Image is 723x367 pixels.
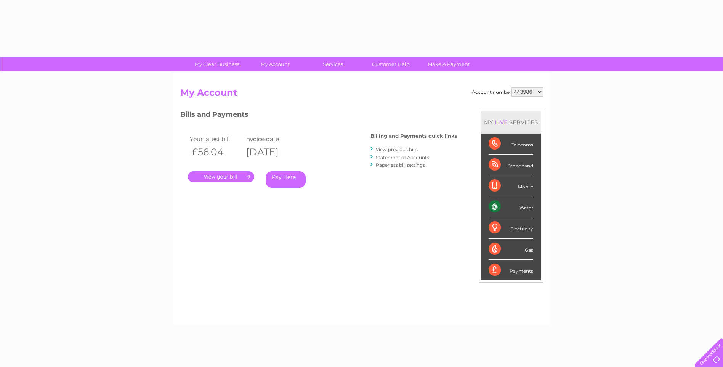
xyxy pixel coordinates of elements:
[242,144,297,160] th: [DATE]
[489,196,533,217] div: Water
[376,155,429,160] a: Statement of Accounts
[481,111,541,133] div: MY SERVICES
[244,57,306,71] a: My Account
[376,162,425,168] a: Paperless bill settings
[472,87,543,97] div: Account number
[417,57,480,71] a: Make A Payment
[489,134,533,155] div: Telecoms
[489,175,533,196] div: Mobile
[188,134,243,144] td: Your latest bill
[376,146,418,152] a: View previous bills
[489,239,533,260] div: Gas
[180,109,457,122] h3: Bills and Payments
[301,57,364,71] a: Services
[359,57,422,71] a: Customer Help
[370,133,457,139] h4: Billing and Payments quick links
[489,155,533,175] div: Broadband
[188,144,243,160] th: £56.04
[242,134,297,144] td: Invoice date
[180,87,543,102] h2: My Account
[186,57,248,71] a: My Clear Business
[489,260,533,280] div: Payments
[266,171,306,188] a: Pay Here
[188,171,254,182] a: .
[489,217,533,238] div: Electricity
[493,119,509,126] div: LIVE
